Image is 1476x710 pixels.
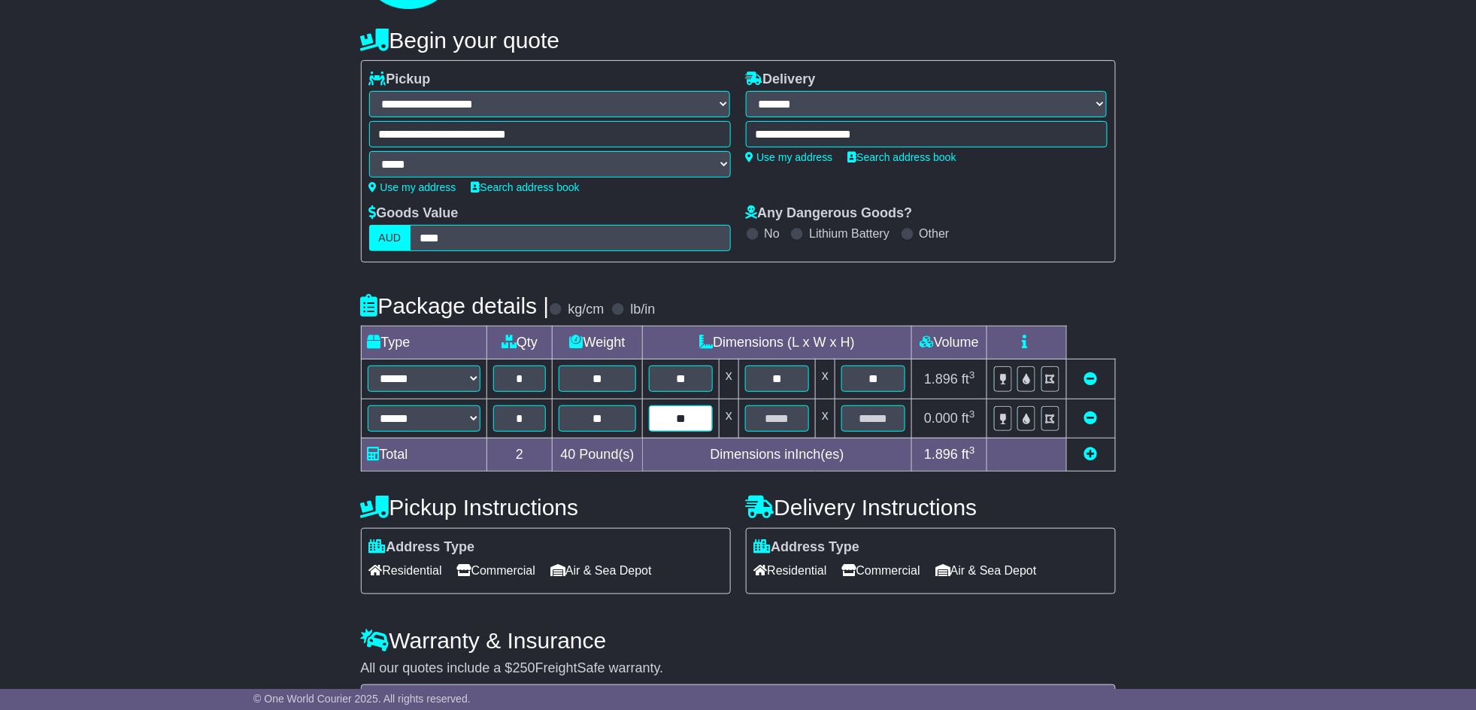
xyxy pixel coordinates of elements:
[746,205,913,222] label: Any Dangerous Goods?
[924,447,958,462] span: 1.896
[962,372,975,387] span: ft
[924,411,958,426] span: 0.000
[369,539,475,556] label: Address Type
[253,693,471,705] span: © One World Courier 2025. All rights reserved.
[369,225,411,251] label: AUD
[361,660,1116,677] div: All our quotes include a $ FreightSafe warranty.
[553,438,642,471] td: Pound(s)
[920,226,950,241] label: Other
[969,369,975,381] sup: 3
[969,445,975,456] sup: 3
[969,408,975,420] sup: 3
[754,559,827,582] span: Residential
[361,28,1116,53] h4: Begin your quote
[630,302,655,318] label: lb/in
[361,628,1116,653] h4: Warranty & Insurance
[369,559,442,582] span: Residential
[746,71,816,88] label: Delivery
[369,205,459,222] label: Goods Value
[754,539,860,556] label: Address Type
[765,226,780,241] label: No
[361,438,486,471] td: Total
[848,151,956,163] a: Search address book
[809,226,890,241] label: Lithium Battery
[369,181,456,193] a: Use my address
[568,302,604,318] label: kg/cm
[561,447,576,462] span: 40
[962,447,975,462] span: ft
[746,495,1116,520] h4: Delivery Instructions
[746,151,833,163] a: Use my address
[642,326,912,360] td: Dimensions (L x W x H)
[513,660,535,675] span: 250
[1084,372,1098,387] a: Remove this item
[720,360,739,399] td: x
[962,411,975,426] span: ft
[361,293,550,318] h4: Package details |
[935,559,1037,582] span: Air & Sea Depot
[457,559,535,582] span: Commercial
[1084,411,1098,426] a: Remove this item
[471,181,580,193] a: Search address book
[912,326,987,360] td: Volume
[642,438,912,471] td: Dimensions in Inch(es)
[1084,447,1098,462] a: Add new item
[816,399,835,438] td: x
[924,372,958,387] span: 1.896
[720,399,739,438] td: x
[361,495,731,520] h4: Pickup Instructions
[486,326,553,360] td: Qty
[553,326,642,360] td: Weight
[816,360,835,399] td: x
[361,326,486,360] td: Type
[550,559,652,582] span: Air & Sea Depot
[486,438,553,471] td: 2
[369,71,431,88] label: Pickup
[842,559,920,582] span: Commercial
